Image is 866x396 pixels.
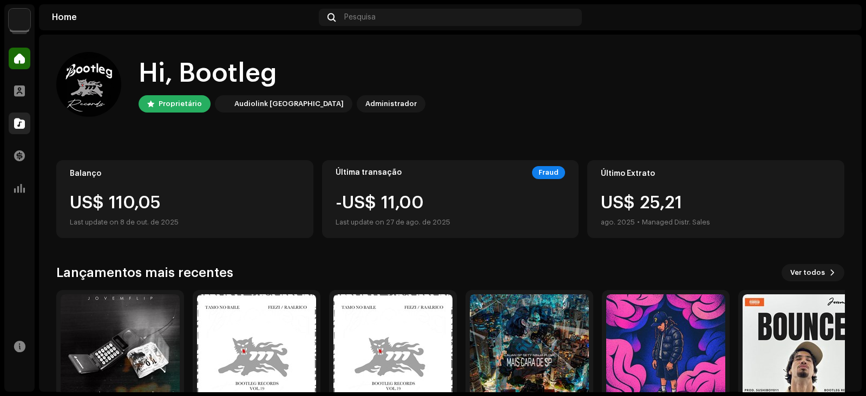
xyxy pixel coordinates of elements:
[56,160,313,238] re-o-card-value: Balanço
[52,13,314,22] div: Home
[587,160,844,238] re-o-card-value: Último Extrato
[139,56,425,91] div: Hi, Bootleg
[336,168,402,177] div: Última transação
[159,97,202,110] div: Proprietário
[9,9,30,30] img: 730b9dfe-18b5-4111-b483-f30b0c182d82
[831,9,849,26] img: d6c61204-3b24-4ab3-aa17-e468c1c07499
[365,97,417,110] div: Administrador
[532,166,565,179] div: Fraud
[336,216,450,229] div: Last update on 27 de ago. de 2025
[790,262,825,283] span: Ver todos
[601,216,635,229] div: ago. 2025
[56,264,233,281] h3: Lançamentos mais recentes
[217,97,230,110] img: 730b9dfe-18b5-4111-b483-f30b0c182d82
[601,169,831,178] div: Último Extrato
[70,216,300,229] div: Last update on 8 de out. de 2025
[234,97,344,110] div: Audiolink [GEOGRAPHIC_DATA]
[642,216,710,229] div: Managed Distr. Sales
[70,169,300,178] div: Balanço
[56,52,121,117] img: d6c61204-3b24-4ab3-aa17-e468c1c07499
[344,13,376,22] span: Pesquisa
[782,264,844,281] button: Ver todos
[637,216,640,229] div: •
